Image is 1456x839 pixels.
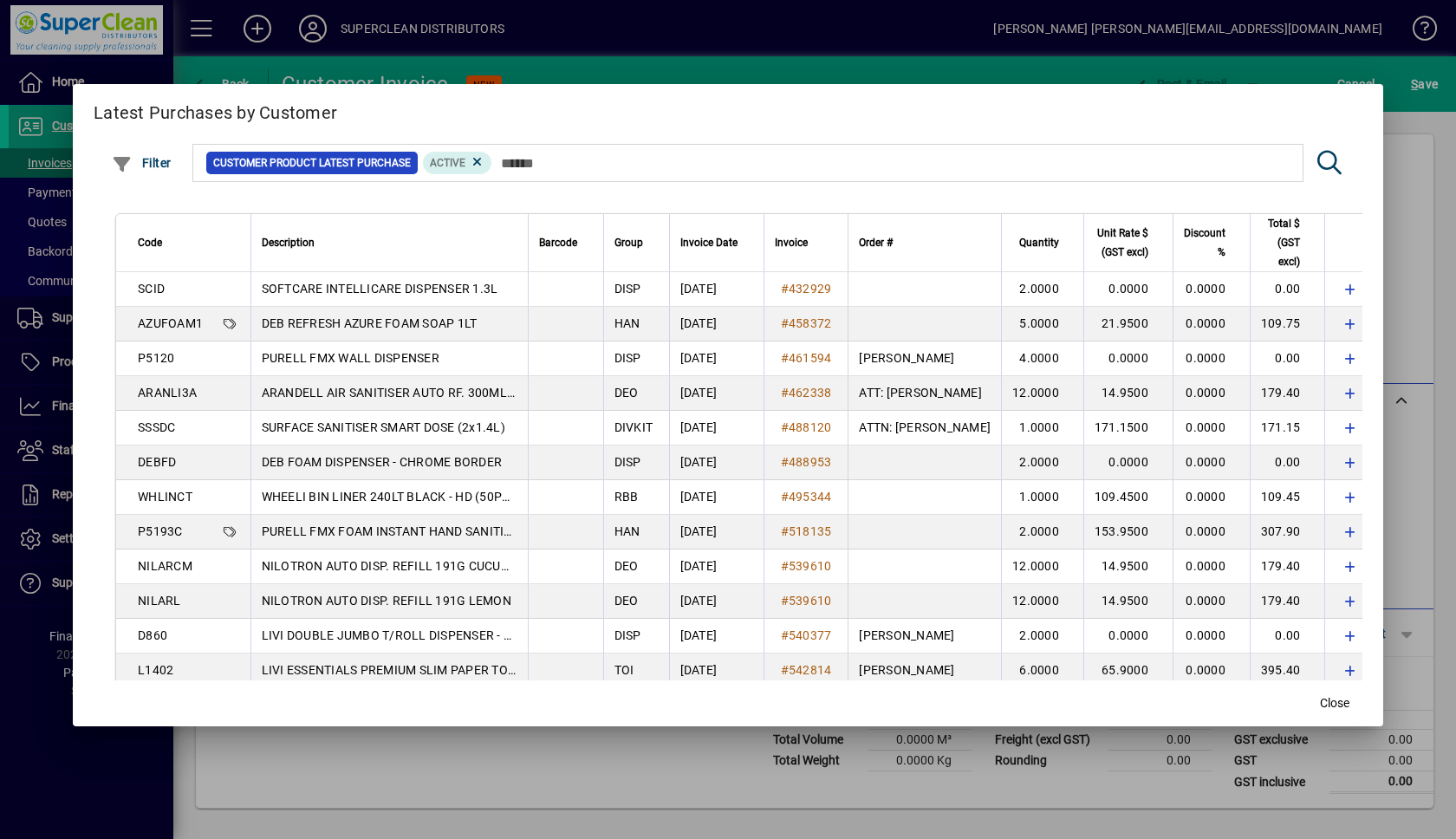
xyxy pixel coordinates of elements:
span: Discount % [1184,224,1225,262]
td: [DATE] [669,515,764,550]
span: # [781,455,789,469]
td: 2.0000 [1001,619,1083,654]
span: LIVI DOUBLE JUMBO T/ROLL DISPENSER - WHITE [262,628,542,642]
span: Customer Product Latest Purchase [213,154,411,172]
div: Quantity [1012,233,1075,252]
div: Description [262,233,517,252]
td: [PERSON_NAME] [848,654,1001,688]
span: DEO [614,386,639,400]
a: #539610 [775,591,838,610]
span: DISP [614,351,641,365]
td: [DATE] [669,550,764,584]
span: DEO [614,559,639,573]
span: P5120 [138,351,174,365]
td: [DATE] [669,272,764,307]
td: [DATE] [669,411,764,446]
td: 0.00 [1250,272,1325,307]
td: 0.0000 [1173,515,1250,550]
span: Description [262,233,315,252]
span: TOI [614,663,634,677]
td: 179.40 [1250,376,1325,411]
td: 0.0000 [1173,550,1250,584]
a: #432929 [775,279,838,298]
td: 12.0000 [1001,584,1083,619]
td: 12.0000 [1001,376,1083,411]
span: # [781,386,789,400]
td: [PERSON_NAME] [848,619,1001,654]
td: 109.45 [1250,480,1325,515]
span: Order # [859,233,893,252]
div: Code [138,233,240,252]
span: 488120 [789,420,832,434]
div: Invoice Date [680,233,753,252]
div: Invoice [775,233,838,252]
td: 5.0000 [1001,307,1083,341]
span: NILARL [138,594,181,608]
span: DISP [614,455,641,469]
div: Unit Rate $ (GST excl) [1095,224,1164,262]
span: Barcode [539,233,577,252]
button: Filter [107,147,176,179]
td: 65.9000 [1083,654,1173,688]
span: NILOTRON AUTO DISP. REFILL 191G CUCUMBER MELON [262,559,581,573]
td: 0.0000 [1083,619,1173,654]
td: ATTN: [PERSON_NAME] [848,411,1001,446]
span: # [781,282,789,296]
td: 0.00 [1250,341,1325,376]
td: 395.40 [1250,654,1325,688]
span: # [781,594,789,608]
a: #461594 [775,348,838,367]
td: 179.40 [1250,584,1325,619]
span: DEO [614,594,639,608]
span: Invoice Date [680,233,738,252]
div: Barcode [539,233,593,252]
span: SSSDC [138,420,175,434]
span: # [781,490,789,504]
span: RBB [614,490,639,504]
a: #540377 [775,626,838,645]
span: # [781,628,789,642]
td: 0.0000 [1173,446,1250,480]
span: PURELL FMX WALL DISPENSER [262,351,439,365]
td: 0.0000 [1173,584,1250,619]
span: 461594 [789,351,832,365]
span: NILARCM [138,559,192,573]
span: 495344 [789,490,832,504]
span: HAN [614,316,640,330]
a: #539610 [775,556,838,576]
td: 0.0000 [1083,272,1173,307]
span: 432929 [789,282,832,296]
span: DEBFD [138,455,176,469]
button: Close [1307,688,1362,719]
td: 0.0000 [1173,341,1250,376]
span: ARANDELL AIR SANITISER AUTO RF. 300ML LINEN [262,386,546,400]
span: NILOTRON AUTO DISP. REFILL 191G LEMON [262,594,511,608]
div: Group [614,233,659,252]
h2: Latest Purchases by Customer [73,84,1383,134]
td: 2.0000 [1001,515,1083,550]
span: Close [1320,694,1349,712]
div: Total $ (GST excl) [1261,214,1316,271]
span: WHLINCT [138,490,192,504]
td: 1.0000 [1001,411,1083,446]
td: 2.0000 [1001,272,1083,307]
td: [PERSON_NAME] [848,341,1001,376]
span: Quantity [1019,233,1059,252]
td: 14.9500 [1083,376,1173,411]
td: 171.15 [1250,411,1325,446]
td: ATT: [PERSON_NAME] [848,376,1001,411]
span: Total $ (GST excl) [1261,214,1301,271]
span: SOFTCARE INTELLICARE DISPENSER 1.3L [262,282,498,296]
span: SCID [138,282,165,296]
span: # [781,559,789,573]
td: [DATE] [669,619,764,654]
td: 171.1500 [1083,411,1173,446]
span: # [781,524,789,538]
span: Invoice [775,233,808,252]
a: #518135 [775,522,838,541]
td: [DATE] [669,307,764,341]
span: DISP [614,628,641,642]
span: L1402 [138,663,173,677]
td: 4.0000 [1001,341,1083,376]
td: 0.00 [1250,619,1325,654]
